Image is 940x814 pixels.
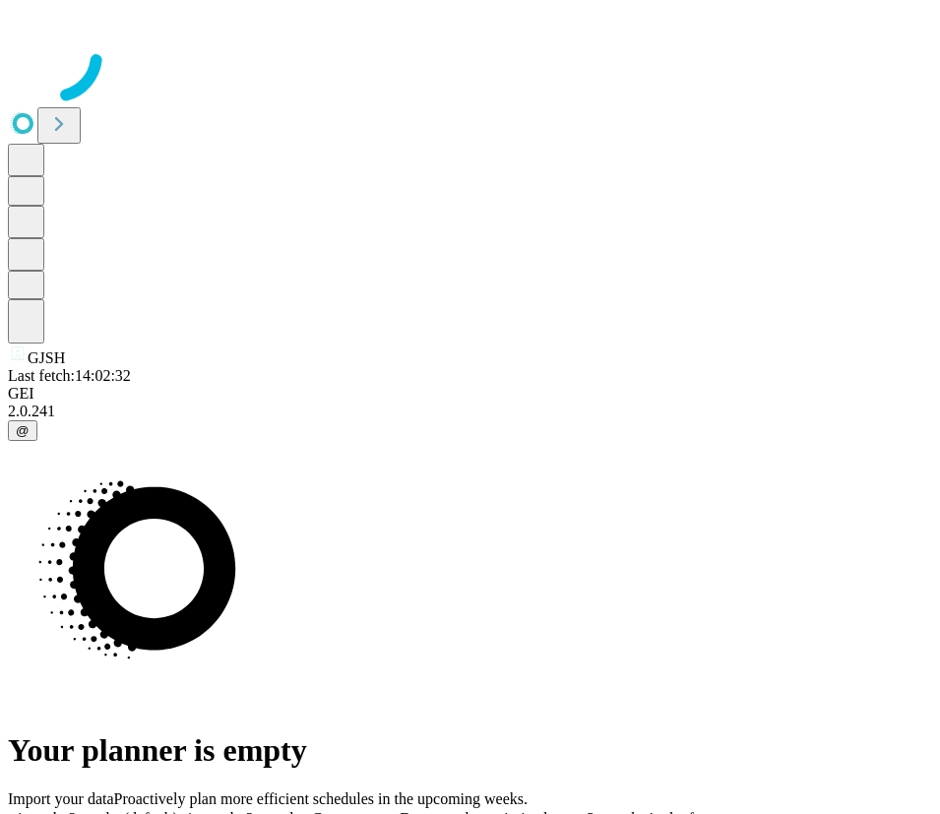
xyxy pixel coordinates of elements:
[8,420,37,441] button: @
[114,790,528,807] span: Proactively plan more efficient schedules in the upcoming weeks.
[16,423,30,438] span: @
[8,732,932,769] h1: Your planner is empty
[8,403,932,420] div: 2.0.241
[8,790,114,807] span: Import your data
[8,385,932,403] div: GEI
[8,367,131,384] span: Last fetch: 14:02:32
[28,349,65,366] span: GJSH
